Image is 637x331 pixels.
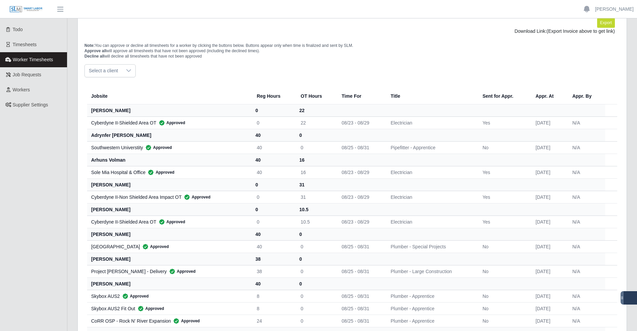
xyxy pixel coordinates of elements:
[91,119,246,126] div: Cyberdyne II-Shielded Area OT
[251,265,295,277] td: 38
[477,88,530,104] th: Sent for Appr.
[251,216,295,228] td: 0
[143,144,172,151] span: Approved
[251,302,295,315] td: 8
[295,191,336,203] td: 31
[87,154,251,166] th: arhuns volman
[251,315,295,327] td: 24
[91,293,246,300] div: Skybox AUS2
[135,305,164,312] span: Approved
[477,141,530,154] td: No
[567,216,605,228] td: N/A
[336,302,385,315] td: 08/25 - 08/31
[295,104,336,116] th: 22
[85,65,122,77] span: Select a client
[87,88,251,104] th: Jobsite
[336,290,385,302] td: 08/25 - 08/31
[336,88,385,104] th: Time For
[91,144,246,151] div: Southwestern Universtity
[182,194,210,200] span: Approved
[251,203,295,216] th: 0
[295,228,336,240] th: 0
[530,116,567,129] td: [DATE]
[156,219,185,225] span: Approved
[477,116,530,129] td: Yes
[13,27,23,32] span: Todo
[567,290,605,302] td: N/A
[251,178,295,191] th: 0
[171,318,200,324] span: Approved
[530,290,567,302] td: [DATE]
[530,88,567,104] th: Appr. At
[13,102,48,107] span: Supplier Settings
[91,243,246,250] div: [GEOGRAPHIC_DATA]
[91,305,246,312] div: Skybox AUS2 Fit Out
[336,265,385,277] td: 08/25 - 08/31
[385,191,477,203] td: Electrician
[530,166,567,178] td: [DATE]
[84,43,620,59] p: You can approve or decline all timesheets for a worker by clicking the buttons below. Buttons app...
[477,166,530,178] td: Yes
[295,216,336,228] td: 10.5
[84,54,104,59] span: Decline all
[530,240,567,253] td: [DATE]
[530,216,567,228] td: [DATE]
[336,240,385,253] td: 08/25 - 08/31
[251,88,295,104] th: Reg Hours
[91,169,246,176] div: Sole Mia Hospital & Office
[295,203,336,216] th: 10.5
[295,277,336,290] th: 0
[567,302,605,315] td: N/A
[385,216,477,228] td: Electrician
[567,265,605,277] td: N/A
[295,154,336,166] th: 16
[84,43,95,48] span: Note:
[251,104,295,116] th: 0
[477,302,530,315] td: No
[13,57,53,62] span: Worker Timesheets
[87,277,251,290] th: [PERSON_NAME]
[251,290,295,302] td: 8
[295,88,336,104] th: OT Hours
[251,253,295,265] th: 38
[336,191,385,203] td: 08/23 - 08/29
[251,228,295,240] th: 40
[251,277,295,290] th: 40
[530,315,567,327] td: [DATE]
[251,154,295,166] th: 40
[477,240,530,253] td: No
[87,203,251,216] th: [PERSON_NAME]
[336,166,385,178] td: 08/23 - 08/29
[567,191,605,203] td: N/A
[477,315,530,327] td: No
[120,293,149,300] span: Approved
[91,219,246,225] div: Cyberdyne II-Shielded Area OT
[295,253,336,265] th: 0
[385,141,477,154] td: Pipefitter - Apprentice
[530,302,567,315] td: [DATE]
[13,42,37,47] span: Timesheets
[295,265,336,277] td: 0
[477,216,530,228] td: Yes
[13,72,42,77] span: Job Requests
[385,315,477,327] td: Plumber - Apprentice
[385,265,477,277] td: Plumber - Large Construction
[385,290,477,302] td: Plumber - Apprentice
[567,88,605,104] th: Appr. By
[9,6,43,13] img: SLM Logo
[140,243,169,250] span: Approved
[336,315,385,327] td: 08/25 - 08/31
[251,116,295,129] td: 0
[145,169,174,176] span: Approved
[567,141,605,154] td: N/A
[295,141,336,154] td: 0
[91,268,246,275] div: Project [PERSON_NAME] - Delivery
[295,129,336,141] th: 0
[385,88,477,104] th: Title
[167,268,196,275] span: Approved
[567,240,605,253] td: N/A
[89,28,615,35] div: Download Link:
[251,166,295,178] td: 40
[385,302,477,315] td: Plumber - Apprentice
[567,315,605,327] td: N/A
